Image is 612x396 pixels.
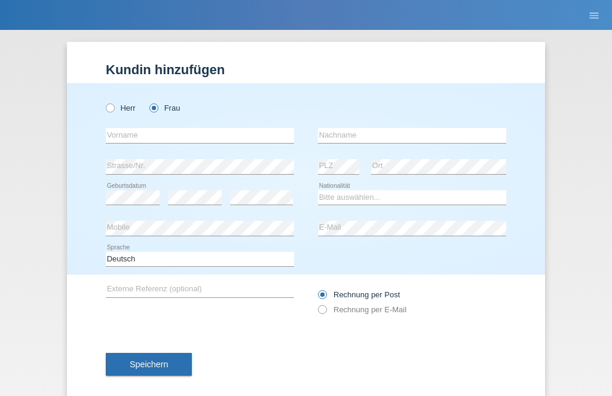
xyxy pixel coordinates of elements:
[582,11,606,19] a: menu
[318,290,400,299] label: Rechnung per Post
[588,10,600,22] i: menu
[318,305,326,320] input: Rechnung per E-Mail
[106,353,192,376] button: Speichern
[149,103,180,112] label: Frau
[149,103,157,111] input: Frau
[106,103,114,111] input: Herr
[318,290,326,305] input: Rechnung per Post
[106,62,506,77] h1: Kundin hinzufügen
[318,305,406,314] label: Rechnung per E-Mail
[106,103,136,112] label: Herr
[130,360,168,369] span: Speichern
